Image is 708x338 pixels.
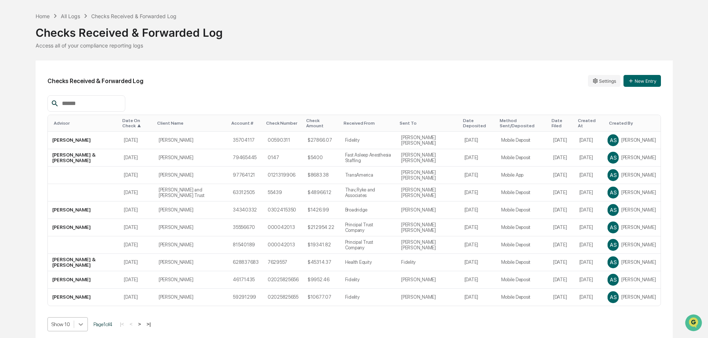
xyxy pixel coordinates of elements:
[460,201,497,219] td: [DATE]
[575,184,603,201] td: [DATE]
[497,149,549,167] td: Mobile Deposit
[608,204,656,216] div: [PERSON_NAME]
[610,154,616,161] span: AS
[263,149,303,167] td: 0147
[93,321,112,327] span: Page 1 of 4
[128,321,135,327] button: <
[575,236,603,254] td: [DATE]
[122,118,151,128] div: Toggle SortBy
[52,125,90,131] a: Powered byPylon
[460,271,497,289] td: [DATE]
[549,184,575,201] td: [DATE]
[341,254,397,271] td: Health Equity
[48,254,120,271] td: [PERSON_NAME] & [PERSON_NAME]
[137,123,141,128] span: ▲
[263,254,303,271] td: 7629557
[397,254,460,271] td: Fidelity
[610,207,616,213] span: AS
[609,121,657,126] div: Toggle SortBy
[48,219,120,236] td: [PERSON_NAME]
[623,75,661,87] button: New Entry
[154,289,228,306] td: [PERSON_NAME]
[575,254,603,271] td: [DATE]
[344,121,394,126] div: Toggle SortBy
[303,132,341,149] td: $27866.07
[7,57,21,70] img: 1746055101610-c473b297-6a78-478c-a979-82029cc54cd1
[48,132,120,149] td: [PERSON_NAME]
[549,236,575,254] td: [DATE]
[154,149,228,167] td: [PERSON_NAME]
[400,121,457,126] div: Toggle SortBy
[154,201,228,219] td: [PERSON_NAME]
[303,167,341,184] td: $8683.38
[263,271,303,289] td: 02025825656
[228,236,263,254] td: 81540189
[341,167,397,184] td: TransAmerica
[341,184,397,201] td: Thav, Ryke and Associates
[608,239,656,250] div: [PERSON_NAME]
[610,172,616,178] span: AS
[61,93,92,101] span: Attestations
[303,254,341,271] td: $45314.37
[74,126,90,131] span: Pylon
[154,132,228,149] td: [PERSON_NAME]
[610,276,616,283] span: AS
[610,242,616,248] span: AS
[228,289,263,306] td: 59291299
[4,105,50,118] a: 🔎Data Lookup
[154,167,228,184] td: [PERSON_NAME]
[119,289,154,306] td: [DATE]
[303,184,341,201] td: $48966.12
[341,271,397,289] td: Fidelity
[228,149,263,167] td: 79465445
[610,294,616,300] span: AS
[341,236,397,254] td: Principal Trust Company
[266,121,300,126] div: Toggle SortBy
[263,289,303,306] td: 02025825655
[500,118,546,128] div: Toggle SortBy
[460,132,497,149] td: [DATE]
[397,201,460,219] td: [PERSON_NAME]
[608,274,656,285] div: [PERSON_NAME]
[263,236,303,254] td: 000042013
[460,184,497,201] td: [DATE]
[341,132,397,149] td: Fidelity
[608,170,656,181] div: [PERSON_NAME]
[575,219,603,236] td: [DATE]
[48,201,120,219] td: [PERSON_NAME]
[36,42,673,49] div: Access all of your compliance reporting logs
[231,121,260,126] div: Toggle SortBy
[341,149,397,167] td: Fast Asleep Anesthesia Staffing
[7,16,135,27] p: How can we help?
[397,219,460,236] td: [PERSON_NAME] [PERSON_NAME]
[119,201,154,219] td: [DATE]
[263,184,303,201] td: 55439
[4,91,51,104] a: 🖐️Preclearance
[460,167,497,184] td: [DATE]
[497,132,549,149] td: Mobile Deposit
[608,292,656,303] div: [PERSON_NAME]
[575,271,603,289] td: [DATE]
[610,224,616,230] span: AS
[497,289,549,306] td: Mobile Deposit
[306,118,338,128] div: Toggle SortBy
[263,219,303,236] td: 000042013
[303,201,341,219] td: $1426.99
[228,132,263,149] td: 35704117
[497,201,549,219] td: Mobile Deposit
[684,314,704,334] iframe: Open customer support
[15,93,48,101] span: Preclearance
[119,254,154,271] td: [DATE]
[154,254,228,271] td: [PERSON_NAME]
[48,271,120,289] td: [PERSON_NAME]
[460,254,497,271] td: [DATE]
[7,108,13,114] div: 🔎
[263,132,303,149] td: 00590311
[575,167,603,184] td: [DATE]
[549,167,575,184] td: [DATE]
[610,137,616,143] span: AS
[54,94,60,100] div: 🗄️
[397,184,460,201] td: [PERSON_NAME] [PERSON_NAME]
[608,187,656,198] div: [PERSON_NAME]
